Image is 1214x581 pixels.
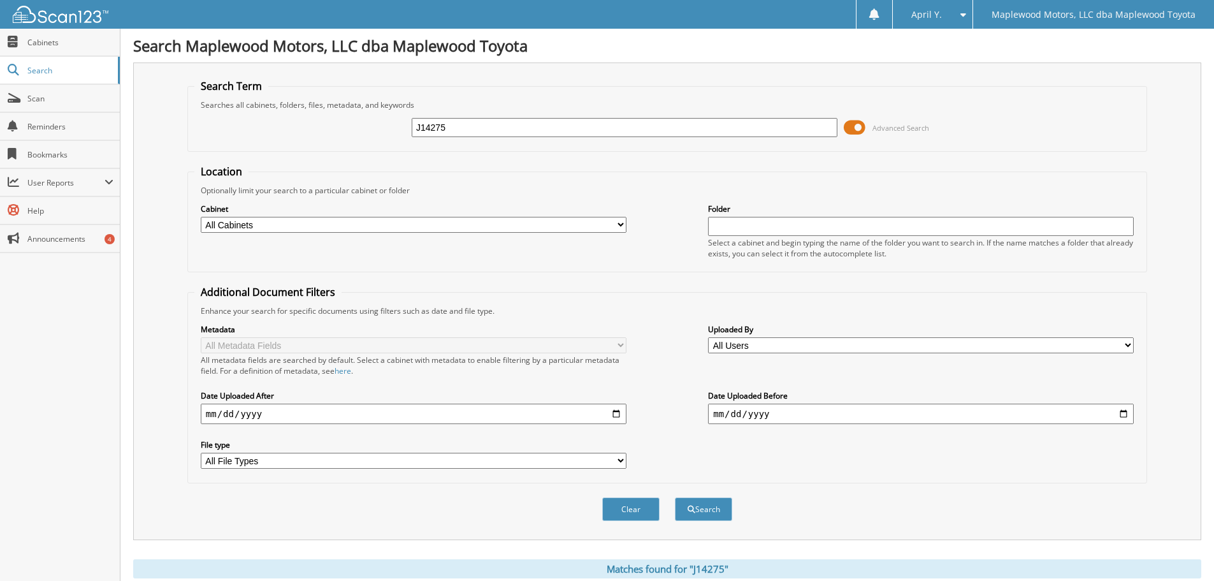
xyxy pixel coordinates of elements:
[194,185,1140,196] div: Optionally limit your search to a particular cabinet or folder
[872,123,929,133] span: Advanced Search
[194,79,268,93] legend: Search Term
[133,35,1201,56] h1: Search Maplewood Motors, LLC dba Maplewood Toyota
[27,37,113,48] span: Cabinets
[708,203,1134,214] label: Folder
[194,305,1140,316] div: Enhance your search for specific documents using filters such as date and file type.
[27,121,113,132] span: Reminders
[27,93,113,104] span: Scan
[201,355,626,376] div: All metadata fields are searched by default. Select a cabinet with metadata to enable filtering b...
[27,233,113,244] span: Announcements
[27,65,112,76] span: Search
[194,285,342,299] legend: Additional Document Filters
[911,11,942,18] span: April Y.
[708,237,1134,259] div: Select a cabinet and begin typing the name of the folder you want to search in. If the name match...
[992,11,1196,18] span: Maplewood Motors, LLC dba Maplewood Toyota
[708,324,1134,335] label: Uploaded By
[194,99,1140,110] div: Searches all cabinets, folders, files, metadata, and keywords
[13,6,108,23] img: scan123-logo-white.svg
[105,234,115,244] div: 4
[708,404,1134,424] input: end
[27,205,113,216] span: Help
[27,149,113,160] span: Bookmarks
[201,324,626,335] label: Metadata
[335,365,351,376] a: here
[201,404,626,424] input: start
[133,559,1201,578] div: Matches found for "J14275"
[201,203,626,214] label: Cabinet
[201,390,626,401] label: Date Uploaded After
[27,177,105,188] span: User Reports
[708,390,1134,401] label: Date Uploaded Before
[201,439,626,450] label: File type
[194,165,249,179] legend: Location
[675,497,732,521] button: Search
[602,497,660,521] button: Clear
